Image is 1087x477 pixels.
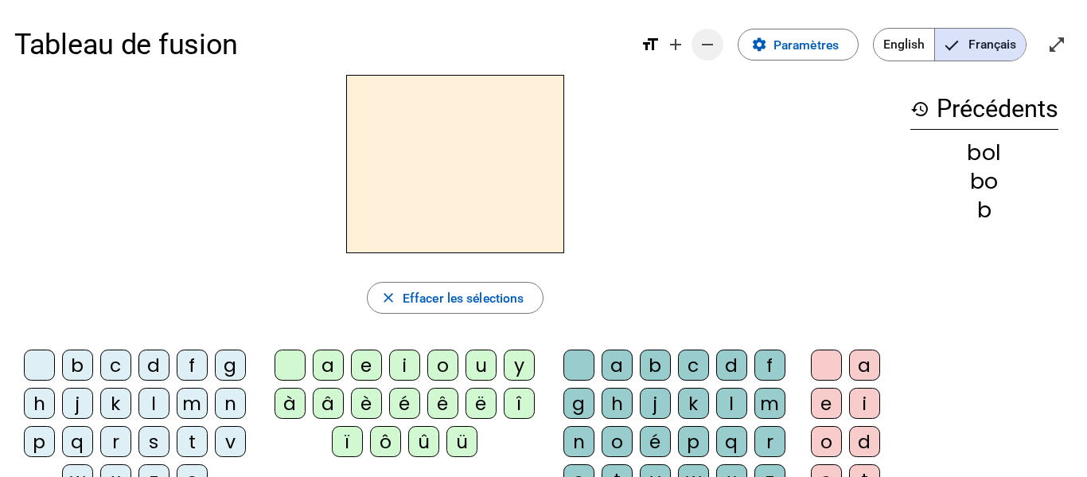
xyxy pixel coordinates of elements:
mat-icon: settings [751,37,767,53]
div: d [849,426,880,457]
div: n [215,388,246,419]
div: k [678,388,709,419]
div: r [754,426,785,457]
div: é [640,426,671,457]
div: s [138,426,169,457]
button: Effacer les sélections [367,282,544,314]
div: bo [910,170,1058,192]
div: ë [466,388,497,419]
div: t [177,426,208,457]
div: à [275,388,306,419]
div: ô [370,426,401,457]
div: b [640,350,671,381]
div: è [351,388,382,419]
div: c [678,350,709,381]
div: l [138,388,169,419]
div: k [100,388,131,419]
div: h [24,388,55,419]
div: o [427,350,458,381]
div: û [408,426,439,457]
span: Français [935,29,1026,61]
div: ê [427,388,458,419]
div: r [100,426,131,457]
div: o [811,426,842,457]
div: ï [332,426,363,457]
div: a [313,350,344,381]
button: Entrer en plein écran [1041,29,1073,61]
h1: Tableau de fusion [14,16,626,73]
button: Paramètres [738,29,859,61]
div: a [602,350,633,381]
div: j [640,388,671,419]
h3: Précédents [910,89,1058,130]
div: u [466,350,497,381]
div: l [716,388,747,419]
mat-icon: add [666,35,685,54]
mat-icon: open_in_full [1047,35,1066,54]
div: p [678,426,709,457]
div: n [563,426,594,457]
mat-icon: close [380,290,396,306]
mat-icon: remove [698,35,717,54]
mat-button-toggle-group: Language selection [873,28,1027,61]
div: o [602,426,633,457]
div: c [100,350,131,381]
button: Augmenter la taille de la police [660,29,692,61]
div: d [716,350,747,381]
div: q [62,426,93,457]
div: ü [446,426,477,457]
div: î [504,388,535,419]
div: d [138,350,169,381]
div: e [811,388,842,419]
div: i [389,350,420,381]
div: b [62,350,93,381]
div: é [389,388,420,419]
span: English [874,29,934,61]
div: e [351,350,382,381]
div: f [177,350,208,381]
div: y [504,350,535,381]
div: a [849,350,880,381]
div: m [177,388,208,419]
div: j [62,388,93,419]
div: i [849,388,880,419]
div: g [563,388,594,419]
mat-icon: history [910,100,929,119]
div: bol [910,142,1058,163]
span: Effacer les sélections [403,287,524,309]
div: h [602,388,633,419]
div: b [910,199,1058,221]
div: q [716,426,747,457]
div: m [754,388,785,419]
div: f [754,350,785,381]
div: v [215,426,246,457]
button: Diminuer la taille de la police [692,29,723,61]
div: g [215,350,246,381]
div: â [313,388,344,419]
div: p [24,426,55,457]
span: Paramètres [773,34,839,56]
mat-icon: format_size [641,35,660,54]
